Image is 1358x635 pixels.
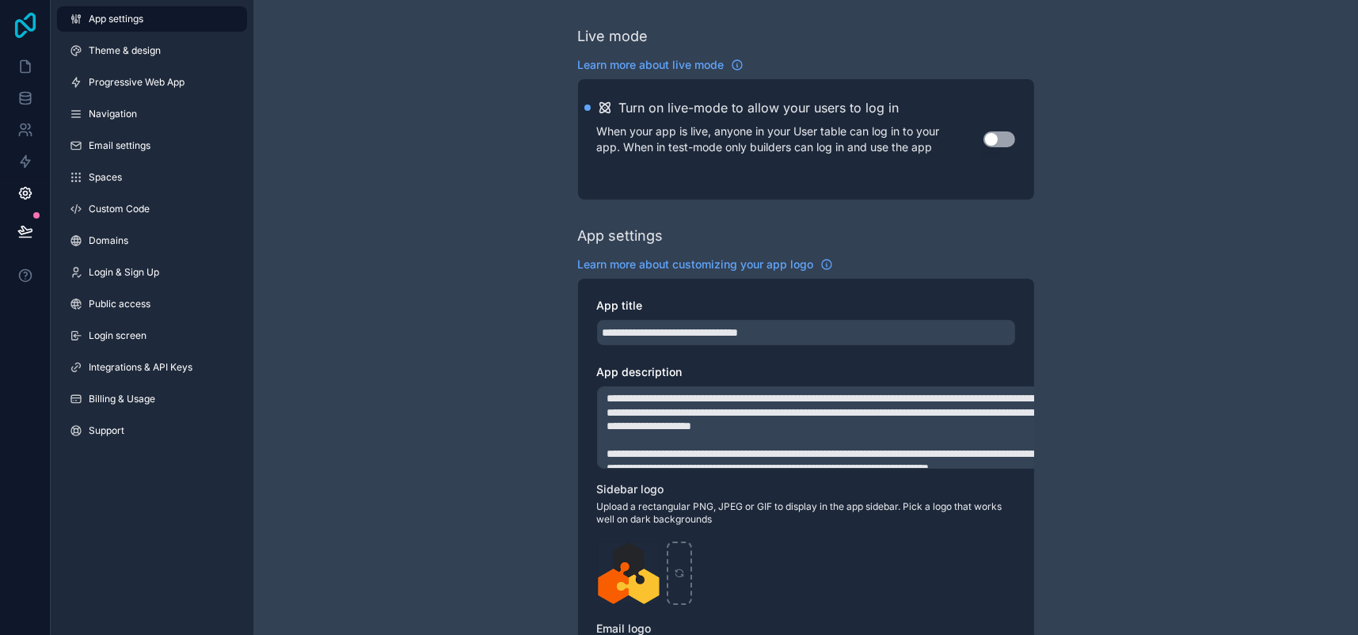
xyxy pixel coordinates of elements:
[89,298,150,310] span: Public access
[597,622,652,635] span: Email logo
[578,225,664,247] div: App settings
[619,98,900,117] h2: Turn on live-mode to allow your users to log in
[89,44,161,57] span: Theme & design
[89,171,122,184] span: Spaces
[597,500,1015,526] span: Upload a rectangular PNG, JPEG or GIF to display in the app sidebar. Pick a logo that works well ...
[578,257,833,272] a: Learn more about customizing your app logo
[597,124,983,155] p: When your app is live, anyone in your User table can log in to your app. When in test-mode only b...
[578,57,744,73] a: Learn more about live mode
[57,260,247,285] a: Login & Sign Up
[57,355,247,380] a: Integrations & API Keys
[89,329,146,342] span: Login screen
[578,25,649,48] div: Live mode
[89,13,143,25] span: App settings
[578,257,814,272] span: Learn more about customizing your app logo
[57,418,247,443] a: Support
[89,108,137,120] span: Navigation
[57,70,247,95] a: Progressive Web App
[578,57,725,73] span: Learn more about live mode
[57,196,247,222] a: Custom Code
[89,424,124,437] span: Support
[57,6,247,32] a: App settings
[89,393,155,405] span: Billing & Usage
[89,266,159,279] span: Login & Sign Up
[89,139,150,152] span: Email settings
[57,38,247,63] a: Theme & design
[597,482,664,496] span: Sidebar logo
[89,203,150,215] span: Custom Code
[57,101,247,127] a: Navigation
[89,361,192,374] span: Integrations & API Keys
[597,365,683,378] span: App description
[89,76,184,89] span: Progressive Web App
[57,323,247,348] a: Login screen
[57,165,247,190] a: Spaces
[89,234,128,247] span: Domains
[597,298,643,312] span: App title
[57,228,247,253] a: Domains
[57,133,247,158] a: Email settings
[57,291,247,317] a: Public access
[57,386,247,412] a: Billing & Usage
